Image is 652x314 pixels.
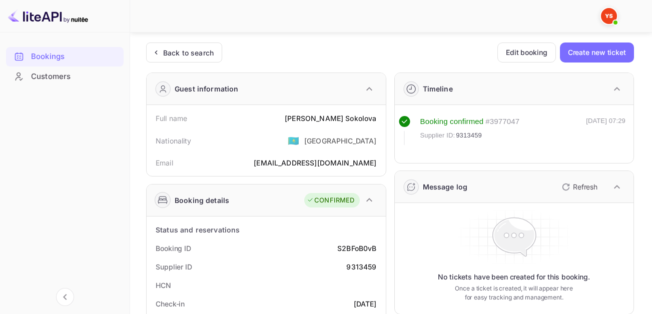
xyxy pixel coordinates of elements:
[285,113,376,123] div: [PERSON_NAME] Sokolova
[175,83,239,94] div: Guest information
[485,116,519,127] div: # 3977047
[175,195,229,205] div: Booking details
[288,131,299,149] span: United States
[497,42,556,62] button: Edit booking
[156,261,192,272] div: Supplier ID
[423,83,453,94] div: Timeline
[6,67,124,86] div: Customers
[337,243,376,253] div: S2BFoB0vB
[156,224,240,235] div: Status and reservations
[586,116,625,145] div: [DATE] 07:29
[560,42,634,62] button: Create new ticket
[156,243,191,253] div: Booking ID
[354,298,377,309] div: [DATE]
[156,298,185,309] div: Check-in
[6,67,124,85] a: Customers
[450,284,577,302] p: Once a ticket is created, it will appear here for easy tracking and management.
[420,116,484,127] div: Booking confirmed
[307,195,354,205] div: CONFIRMED
[456,130,482,140] span: 9313459
[156,157,173,168] div: Email
[6,47,124,65] a: Bookings
[438,272,590,282] p: No tickets have been created for this booking.
[31,51,119,62] div: Bookings
[156,113,187,123] div: Full name
[254,157,376,168] div: [EMAIL_ADDRESS][DOMAIN_NAME]
[601,8,617,24] img: Yandex Support
[556,179,601,195] button: Refresh
[31,71,119,82] div: Customers
[156,135,192,146] div: Nationality
[8,8,88,24] img: LiteAPI logo
[346,261,376,272] div: 9313459
[573,181,597,192] p: Refresh
[304,135,377,146] div: [GEOGRAPHIC_DATA]
[156,280,171,290] div: HCN
[423,181,468,192] div: Message log
[56,288,74,306] button: Collapse navigation
[420,130,455,140] span: Supplier ID:
[163,47,214,58] div: Back to search
[6,47,124,66] div: Bookings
